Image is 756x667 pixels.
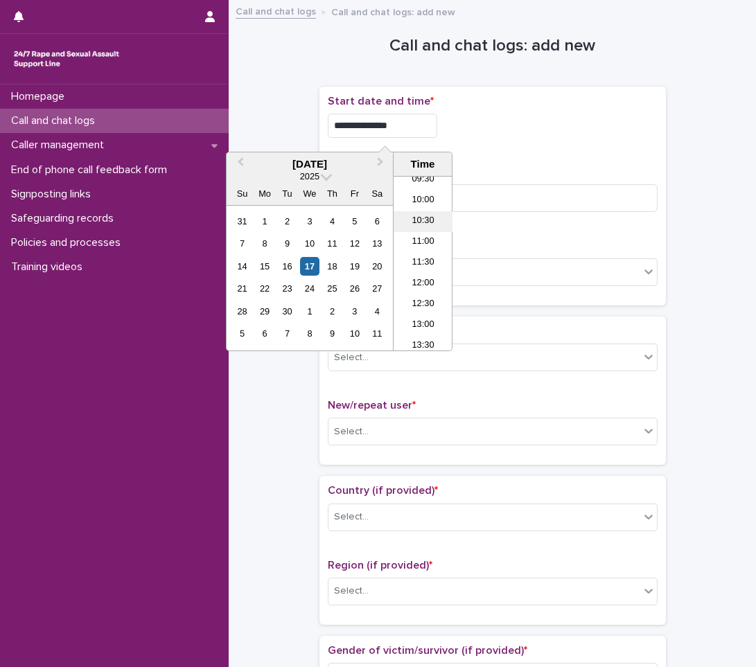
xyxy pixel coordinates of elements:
div: Choose Sunday, September 14th, 2025 [233,257,252,276]
div: Choose Tuesday, September 30th, 2025 [278,302,297,321]
div: Select... [334,350,369,365]
div: Choose Wednesday, September 10th, 2025 [300,234,319,253]
li: 10:00 [394,190,452,211]
div: Mo [255,184,274,203]
div: Choose Monday, September 8th, 2025 [255,234,274,253]
div: Tu [278,184,297,203]
div: Select... [334,425,369,439]
div: We [300,184,319,203]
div: Su [233,184,252,203]
div: Choose Thursday, October 2nd, 2025 [323,302,342,321]
span: Gender of victim/survivor (if provided) [328,645,527,656]
p: Training videos [6,260,94,274]
p: Call and chat logs [6,114,106,127]
div: Th [323,184,342,203]
div: Choose Monday, September 22nd, 2025 [255,279,274,298]
p: End of phone call feedback form [6,163,178,177]
img: rhQMoQhaT3yELyF149Cw [11,45,122,73]
div: Choose Wednesday, October 8th, 2025 [300,324,319,343]
div: Choose Wednesday, September 17th, 2025 [300,257,319,276]
span: Start date and time [328,96,434,107]
li: 09:30 [394,170,452,190]
div: Choose Monday, October 6th, 2025 [255,324,274,343]
div: Choose Friday, September 5th, 2025 [345,212,364,231]
div: Choose Tuesday, September 16th, 2025 [278,257,297,276]
div: Choose Friday, October 3rd, 2025 [345,302,364,321]
span: 2025 [300,171,319,181]
div: Time [397,158,448,170]
div: Choose Saturday, October 11th, 2025 [368,324,387,343]
p: Call and chat logs: add new [331,3,455,19]
div: Choose Thursday, September 11th, 2025 [323,234,342,253]
div: Select... [334,510,369,524]
li: 11:00 [394,232,452,253]
li: 10:30 [394,211,452,232]
div: Choose Tuesday, September 2nd, 2025 [278,212,297,231]
div: Choose Wednesday, September 3rd, 2025 [300,212,319,231]
button: Previous Month [228,154,250,176]
div: Choose Sunday, August 31st, 2025 [233,212,252,231]
li: 13:00 [394,315,452,336]
div: Choose Saturday, September 20th, 2025 [368,257,387,276]
div: Choose Thursday, September 18th, 2025 [323,257,342,276]
div: Choose Wednesday, September 24th, 2025 [300,279,319,298]
div: Choose Sunday, October 5th, 2025 [233,324,252,343]
div: Choose Friday, September 26th, 2025 [345,279,364,298]
div: Choose Monday, September 29th, 2025 [255,302,274,321]
div: Fr [345,184,364,203]
span: Region (if provided) [328,560,432,571]
div: Choose Saturday, September 6th, 2025 [368,212,387,231]
div: Choose Sunday, September 21st, 2025 [233,279,252,298]
span: New/repeat user [328,400,416,411]
li: 11:30 [394,253,452,274]
div: Choose Friday, September 19th, 2025 [345,257,364,276]
div: Choose Monday, September 1st, 2025 [255,212,274,231]
li: 12:30 [394,294,452,315]
div: Choose Saturday, October 4th, 2025 [368,302,387,321]
a: Call and chat logs [236,3,316,19]
li: 13:30 [394,336,452,357]
div: Choose Sunday, September 7th, 2025 [233,234,252,253]
div: Choose Saturday, September 13th, 2025 [368,234,387,253]
div: Choose Thursday, September 4th, 2025 [323,212,342,231]
span: Country (if provided) [328,485,438,496]
div: Choose Thursday, October 9th, 2025 [323,324,342,343]
div: Select... [334,584,369,598]
div: [DATE] [227,158,393,170]
h1: Call and chat logs: add new [319,36,666,56]
p: Safeguarding records [6,212,125,225]
div: Choose Wednesday, October 1st, 2025 [300,302,319,321]
div: Choose Monday, September 15th, 2025 [255,257,274,276]
div: Choose Sunday, September 28th, 2025 [233,302,252,321]
li: 12:00 [394,274,452,294]
div: Choose Tuesday, September 9th, 2025 [278,234,297,253]
div: Choose Tuesday, September 23rd, 2025 [278,279,297,298]
p: Homepage [6,90,76,103]
div: Choose Friday, October 10th, 2025 [345,324,364,343]
div: Choose Tuesday, October 7th, 2025 [278,324,297,343]
div: Choose Thursday, September 25th, 2025 [323,279,342,298]
div: Choose Friday, September 12th, 2025 [345,234,364,253]
div: Sa [368,184,387,203]
div: Choose Saturday, September 27th, 2025 [368,279,387,298]
p: Signposting links [6,188,102,201]
p: Caller management [6,139,115,152]
button: Next Month [371,154,393,176]
div: month 2025-09 [231,210,388,345]
p: Policies and processes [6,236,132,249]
